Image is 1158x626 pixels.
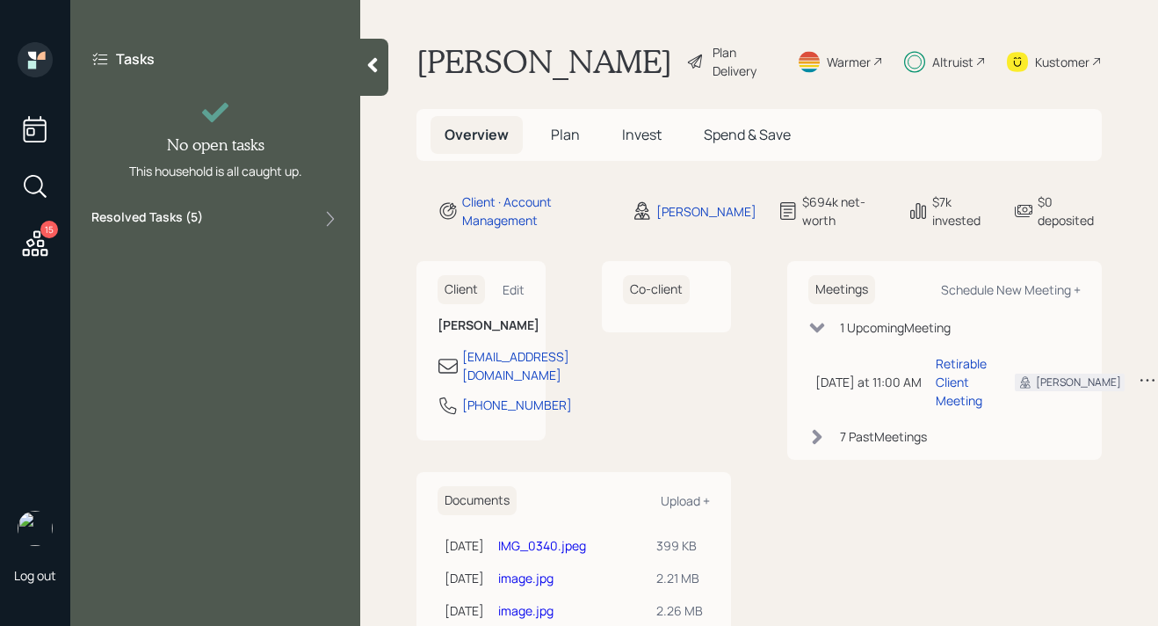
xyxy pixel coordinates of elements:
h6: Co-client [623,275,690,304]
h4: No open tasks [167,135,264,155]
div: Log out [14,567,56,584]
div: [PERSON_NAME] [1036,375,1121,390]
span: Overview [445,125,509,144]
div: This household is all caught up. [129,162,302,180]
div: Warmer [827,53,871,71]
div: [DATE] at 11:00 AM [815,373,922,391]
h6: [PERSON_NAME] [438,318,525,333]
img: michael-russo-headshot.png [18,511,53,546]
div: [PERSON_NAME] [656,202,756,221]
div: [PHONE_NUMBER] [462,396,572,414]
a: IMG_0340.jpeg [498,537,586,554]
div: Plan Delivery [713,43,776,80]
div: Altruist [932,53,973,71]
div: [DATE] [445,601,484,620]
div: $694k net-worth [802,193,887,229]
div: 7 Past Meeting s [840,427,927,446]
div: Retirable Client Meeting [936,354,987,410]
div: [DATE] [445,569,484,587]
div: 1 Upcoming Meeting [840,318,951,337]
a: image.jpg [498,570,554,586]
span: Spend & Save [704,125,791,144]
a: image.jpg [498,602,554,619]
div: [DATE] [445,536,484,555]
div: Upload + [661,492,710,509]
div: Kustomer [1035,53,1089,71]
h6: Client [438,275,485,304]
h6: Documents [438,486,517,515]
div: 2.21 MB [656,569,703,587]
div: $0 deposited [1038,193,1102,229]
span: Invest [622,125,662,144]
h6: Meetings [808,275,875,304]
div: $7k invested [932,193,993,229]
div: Edit [503,281,525,298]
div: Schedule New Meeting + [941,281,1081,298]
h1: [PERSON_NAME] [416,42,672,81]
div: 2.26 MB [656,601,703,620]
div: [EMAIL_ADDRESS][DOMAIN_NAME] [462,347,569,384]
label: Resolved Tasks ( 5 ) [91,208,203,229]
div: 15 [40,221,58,238]
div: 399 KB [656,536,703,555]
div: Client · Account Management [462,193,611,229]
label: Tasks [116,49,155,69]
span: Plan [551,125,580,144]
